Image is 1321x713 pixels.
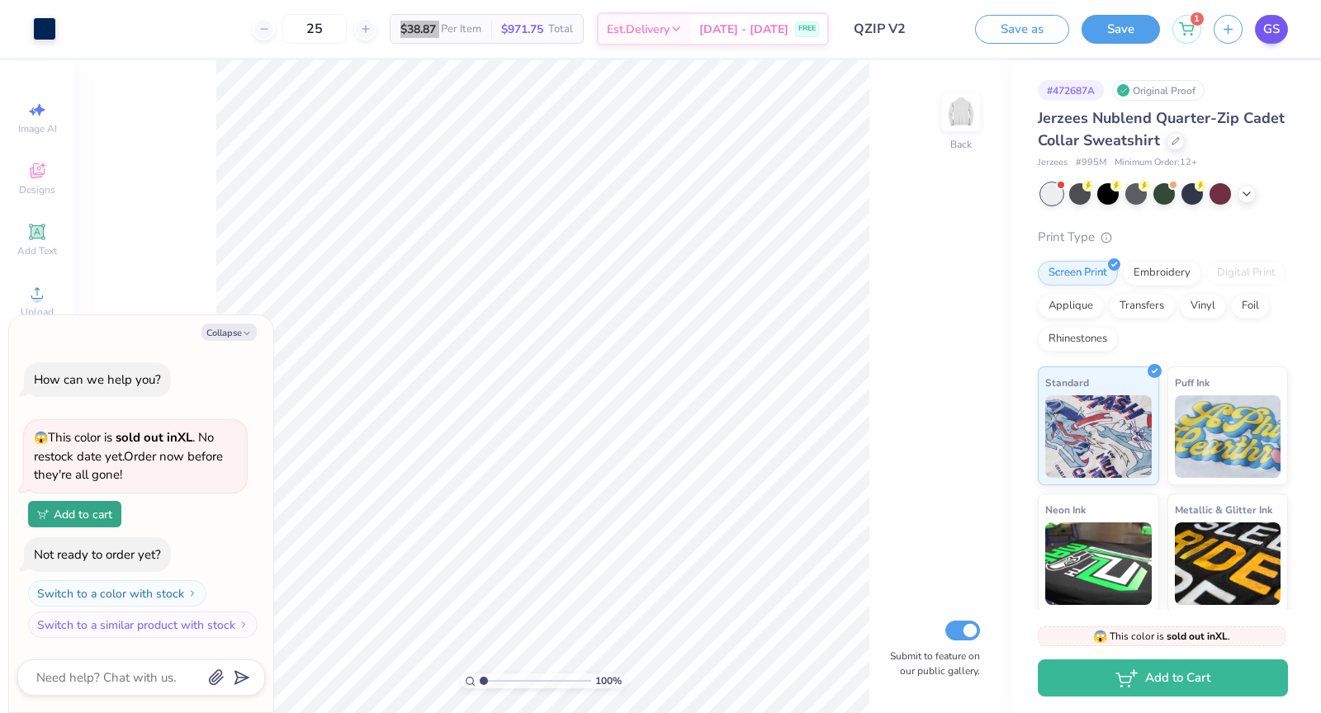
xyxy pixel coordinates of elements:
[441,21,481,38] span: Per Item
[1045,501,1086,518] span: Neon Ink
[1175,522,1281,605] img: Metallic & Glitter Ink
[1093,629,1107,645] span: 😱
[1112,80,1205,101] div: Original Proof
[1167,630,1228,643] strong: sold out in XL
[1038,108,1285,150] span: Jerzees Nublend Quarter-Zip Cadet Collar Sweatshirt
[950,137,972,152] div: Back
[1045,395,1152,478] img: Standard
[1038,261,1118,286] div: Screen Print
[201,323,257,341] button: Collapse
[1082,15,1160,44] button: Save
[1045,374,1089,391] span: Standard
[28,580,206,607] button: Switch to a color with stock
[400,21,436,38] span: $38.87
[1263,20,1280,39] span: GS
[798,23,816,35] span: FREE
[19,183,55,196] span: Designs
[34,429,223,483] span: This color is . No restock date yet. Order now before they're all gone!
[21,305,54,319] span: Upload
[1038,327,1118,352] div: Rhinestones
[1115,156,1197,170] span: Minimum Order: 12 +
[881,649,980,678] label: Submit to feature on our public gallery.
[34,546,161,563] div: Not ready to order yet?
[34,371,161,388] div: How can we help you?
[18,122,57,135] span: Image AI
[116,429,192,446] strong: sold out in XL
[1109,294,1175,319] div: Transfers
[501,21,543,38] span: $971.75
[1076,156,1106,170] span: # 995M
[1175,501,1272,518] span: Metallic & Glitter Ink
[37,509,49,519] img: Add to cart
[1175,395,1281,478] img: Puff Ink
[1038,659,1288,696] button: Add to Cart
[1038,80,1104,101] div: # 472687A
[1038,294,1104,319] div: Applique
[1045,522,1152,605] img: Neon Ink
[1231,294,1270,319] div: Foil
[28,611,258,638] button: Switch to a similar product with stock
[1191,12,1204,26] span: 1
[239,620,249,630] img: Switch to a similar product with stock
[595,673,622,688] span: 100 %
[187,588,197,598] img: Switch to a color with stock
[1038,156,1068,170] span: Jerzees
[841,12,963,45] input: Untitled Design
[1206,261,1286,286] div: Digital Print
[17,244,57,257] span: Add Text
[1093,629,1230,644] span: This color is .
[607,21,670,38] span: Est. Delivery
[945,96,978,129] img: Back
[1180,294,1226,319] div: Vinyl
[1123,261,1201,286] div: Embroidery
[975,15,1069,44] button: Save as
[34,430,48,446] span: 😱
[1175,374,1210,391] span: Puff Ink
[1255,15,1288,44] a: GS
[1038,228,1288,247] div: Print Type
[548,21,573,38] span: Total
[28,501,121,527] button: Add to cart
[699,21,788,38] span: [DATE] - [DATE]
[282,14,347,44] input: – –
